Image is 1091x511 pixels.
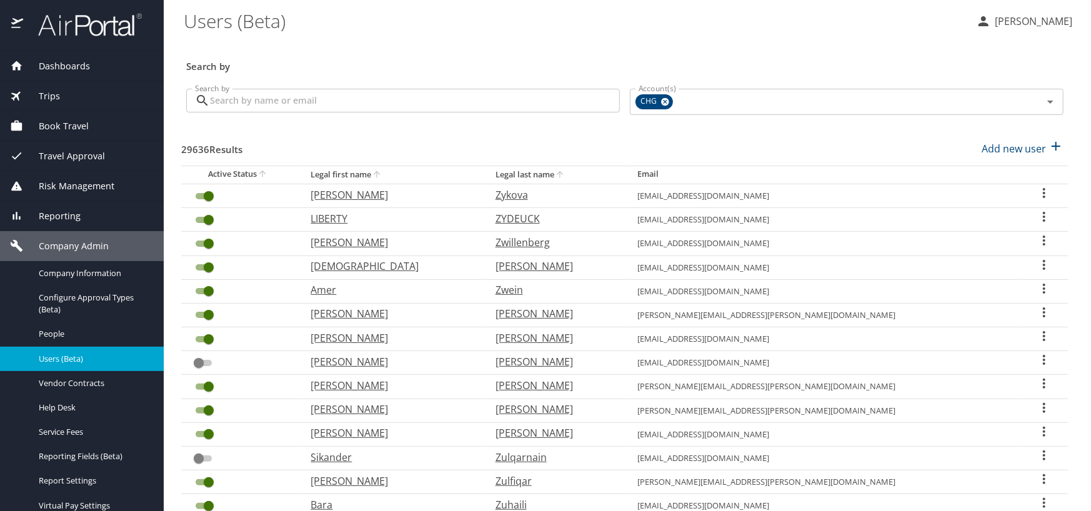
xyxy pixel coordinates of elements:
span: Report Settings [39,475,149,487]
p: [DEMOGRAPHIC_DATA] [311,259,470,274]
th: Legal last name [486,166,627,184]
button: Add new user [977,135,1069,162]
p: [PERSON_NAME] [496,354,612,369]
button: sort [554,169,567,181]
td: [PERSON_NAME][EMAIL_ADDRESS][PERSON_NAME][DOMAIN_NAME] [627,399,1020,422]
p: [PERSON_NAME] [496,259,612,274]
p: [PERSON_NAME] [311,425,470,440]
span: Book Travel [23,119,89,133]
span: Travel Approval [23,149,105,163]
p: [PERSON_NAME] [496,330,612,345]
p: [PERSON_NAME] [496,402,612,417]
span: Risk Management [23,179,114,193]
td: [PERSON_NAME][EMAIL_ADDRESS][PERSON_NAME][DOMAIN_NAME] [627,375,1020,399]
p: Zwein [496,282,612,297]
td: [EMAIL_ADDRESS][DOMAIN_NAME] [627,232,1020,255]
span: Company Information [39,267,149,279]
p: Zulqarnain [496,450,612,465]
p: [PERSON_NAME] [311,306,470,321]
p: ZYDEUCK [496,211,612,226]
p: [PERSON_NAME] [311,354,470,369]
span: People [39,328,149,340]
h3: 29636 Results [181,135,242,157]
p: Amer [311,282,470,297]
span: Help Desk [39,402,149,414]
h3: Search by [186,52,1064,74]
span: Users (Beta) [39,353,149,365]
td: [EMAIL_ADDRESS][DOMAIN_NAME] [627,255,1020,279]
p: Add new user [982,141,1046,156]
th: Email [627,166,1020,184]
td: [EMAIL_ADDRESS][DOMAIN_NAME] [627,279,1020,303]
img: airportal-logo.png [24,12,142,37]
p: [PERSON_NAME] [496,306,612,321]
p: Zwillenberg [496,235,612,250]
span: Vendor Contracts [39,377,149,389]
td: [PERSON_NAME][EMAIL_ADDRESS][PERSON_NAME][DOMAIN_NAME] [627,470,1020,494]
p: [PERSON_NAME] [311,378,470,393]
p: [PERSON_NAME] [311,235,470,250]
span: Company Admin [23,239,109,253]
td: [EMAIL_ADDRESS][DOMAIN_NAME] [627,351,1020,375]
span: Dashboards [23,59,90,73]
p: Zulfiqar [496,474,612,489]
img: icon-airportal.png [11,12,24,37]
span: CHG [635,95,664,108]
p: [PERSON_NAME] [496,378,612,393]
td: [PERSON_NAME][EMAIL_ADDRESS][PERSON_NAME][DOMAIN_NAME] [627,303,1020,327]
p: [PERSON_NAME] [311,474,470,489]
td: [EMAIL_ADDRESS][DOMAIN_NAME] [627,447,1020,470]
button: Open [1042,93,1059,111]
button: [PERSON_NAME] [971,10,1077,32]
button: sort [257,169,269,181]
p: [PERSON_NAME] [311,330,470,345]
input: Search by name or email [210,89,620,112]
div: CHG [635,94,673,109]
span: Reporting [23,209,81,223]
td: [EMAIL_ADDRESS][DOMAIN_NAME] [627,208,1020,232]
td: [EMAIL_ADDRESS][DOMAIN_NAME] [627,327,1020,351]
p: [PERSON_NAME] [311,187,470,202]
td: [EMAIL_ADDRESS][DOMAIN_NAME] [627,422,1020,446]
h1: Users (Beta) [184,1,966,40]
th: Active Status [181,166,301,184]
p: [PERSON_NAME] [991,14,1072,29]
p: Zykova [496,187,612,202]
span: Service Fees [39,426,149,438]
p: Sikander [311,450,470,465]
th: Legal first name [301,166,485,184]
span: Configure Approval Types (Beta) [39,292,149,315]
td: [EMAIL_ADDRESS][DOMAIN_NAME] [627,184,1020,207]
p: LIBERTY [311,211,470,226]
button: sort [371,169,384,181]
span: Trips [23,89,60,103]
p: [PERSON_NAME] [311,402,470,417]
span: Reporting Fields (Beta) [39,450,149,462]
p: [PERSON_NAME] [496,425,612,440]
